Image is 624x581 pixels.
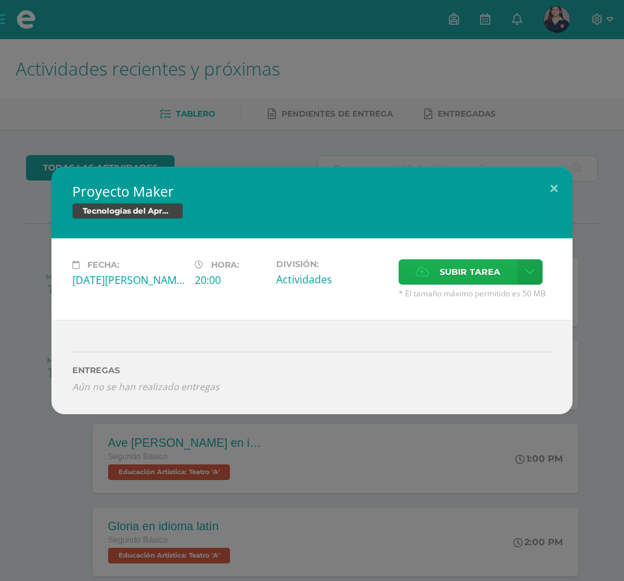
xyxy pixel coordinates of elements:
div: 20:00 [195,273,266,287]
h2: Proyecto Maker [72,182,552,201]
button: Close (Esc) [535,167,573,211]
span: Fecha: [87,260,119,270]
span: Tecnologías del Aprendizaje y la Comunicación [72,203,183,219]
i: Aún no se han realizado entregas [72,380,552,393]
div: [DATE][PERSON_NAME] [72,273,184,287]
span: Hora: [211,260,239,270]
span: Subir tarea [440,260,500,284]
div: Actividades [276,272,388,287]
label: ENTREGAS [72,365,552,375]
label: División: [276,259,388,269]
span: * El tamaño máximo permitido es 50 MB [399,288,552,299]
